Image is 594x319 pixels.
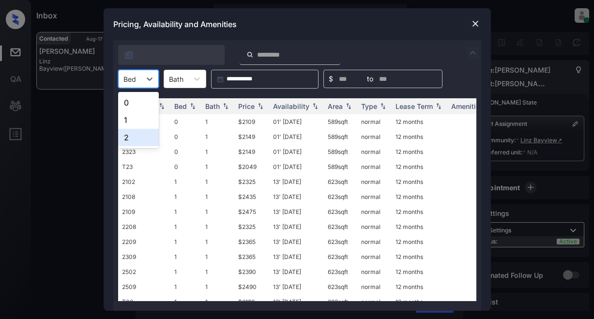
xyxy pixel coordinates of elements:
td: normal [357,189,392,204]
td: 1 [170,249,201,264]
div: Bath [205,102,220,110]
td: normal [357,159,392,174]
td: 13' [DATE] [269,219,324,234]
td: 1 [201,249,234,264]
div: Type [361,102,377,110]
td: 623 sqft [324,279,357,294]
div: Amenities [451,102,484,110]
td: 12 months [392,279,447,294]
td: $2149 [234,144,269,159]
td: normal [357,249,392,264]
td: $2109 [234,114,269,129]
td: 1 [201,174,234,189]
td: 1 [170,294,201,309]
div: 0 [118,94,159,111]
td: 623 sqft [324,204,357,219]
td: 01' [DATE] [269,114,324,129]
td: 12 months [392,264,447,279]
td: 13' [DATE] [269,249,324,264]
td: 2209 [118,234,170,249]
td: 1 [201,204,234,219]
td: $2049 [234,159,269,174]
td: 623 sqft [324,174,357,189]
td: $2490 [234,279,269,294]
td: $2475 [234,204,269,219]
td: 2208 [118,219,170,234]
div: Area [328,102,343,110]
div: Availability [273,102,309,110]
img: sorting [434,103,443,110]
td: T23 [118,159,170,174]
td: 589 sqft [324,129,357,144]
td: 12 months [392,234,447,249]
td: 623 sqft [324,294,357,309]
td: 0 [170,114,201,129]
td: 0 [170,159,201,174]
div: Lease Term [396,102,433,110]
td: $2435 [234,189,269,204]
td: 589 sqft [324,159,357,174]
img: sorting [344,103,353,110]
td: 1 [170,279,201,294]
td: 2102 [118,174,170,189]
td: 12 months [392,249,447,264]
td: 2502 [118,264,170,279]
div: 2 [118,129,159,146]
td: 1 [201,129,234,144]
img: icon-zuma [246,50,254,59]
td: 12 months [392,204,447,219]
td: 1 [170,189,201,204]
td: 12 months [392,294,447,309]
td: 623 sqft [324,219,357,234]
td: 12 months [392,114,447,129]
td: normal [357,294,392,309]
td: 1 [170,264,201,279]
td: 12 months [392,144,447,159]
img: sorting [310,103,320,110]
td: normal [357,279,392,294]
td: normal [357,144,392,159]
td: 12 months [392,219,447,234]
td: 623 sqft [324,249,357,264]
td: 2323 [118,144,170,159]
td: $2390 [234,264,269,279]
img: close [471,19,480,29]
td: $2365 [234,234,269,249]
img: sorting [188,103,198,110]
td: normal [357,174,392,189]
td: 12 months [392,189,447,204]
img: sorting [256,103,265,110]
td: 13' [DATE] [269,234,324,249]
td: normal [357,204,392,219]
img: icon-zuma [124,50,134,60]
td: normal [357,264,392,279]
img: sorting [157,103,167,110]
td: 1 [170,234,201,249]
img: sorting [378,103,388,110]
td: normal [357,234,392,249]
div: Pricing, Availability and Amenities [104,8,491,40]
td: 1 [170,204,201,219]
td: $2149 [234,129,269,144]
div: Price [238,102,255,110]
td: 13' [DATE] [269,189,324,204]
td: 1 [201,189,234,204]
td: $2325 [234,219,269,234]
td: 1 [201,114,234,129]
span: to [367,74,373,84]
div: Bed [174,102,187,110]
td: 13' [DATE] [269,294,324,309]
td: normal [357,219,392,234]
td: normal [357,114,392,129]
td: 13' [DATE] [269,264,324,279]
td: 1 [201,159,234,174]
td: 12 months [392,174,447,189]
td: 589 sqft [324,114,357,129]
td: T02 [118,294,170,309]
td: $2190 [234,294,269,309]
td: 2509 [118,279,170,294]
td: $2325 [234,174,269,189]
img: icon-zuma [467,47,479,59]
td: 623 sqft [324,264,357,279]
td: normal [357,129,392,144]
